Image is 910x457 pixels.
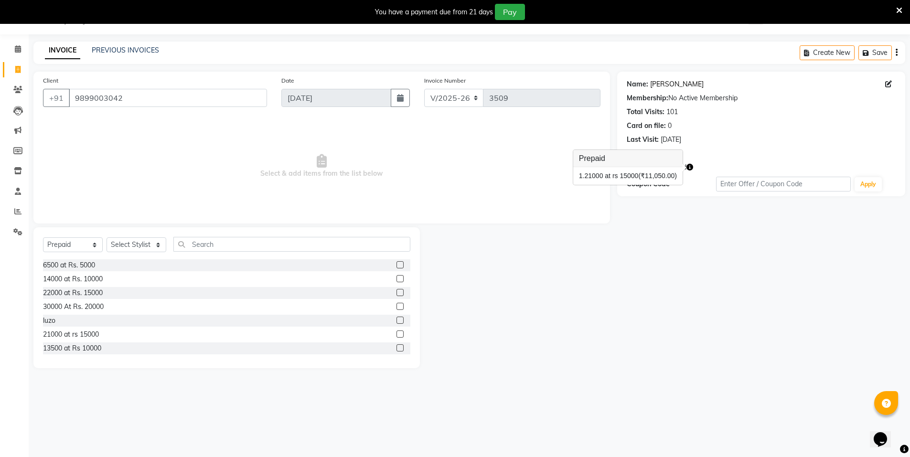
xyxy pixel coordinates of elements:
[650,79,704,89] a: [PERSON_NAME]
[43,76,58,85] label: Client
[579,172,585,180] span: 1.
[45,42,80,59] a: INVOICE
[173,237,410,252] input: Search
[43,260,95,270] div: 6500 at Rs. 5000
[43,316,55,326] div: luzo
[281,76,294,85] label: Date
[43,343,101,353] div: 13500 at Rs 10000
[855,177,882,191] button: Apply
[69,89,267,107] input: Search by Name/Mobile/Email/Code
[668,121,672,131] div: 0
[858,45,892,60] button: Save
[43,118,600,214] span: Select & add items from the list below
[43,288,103,298] div: 22000 at Rs. 15000
[43,274,103,284] div: 14000 at Rs. 10000
[43,89,70,107] button: +91
[627,149,648,159] div: Points:
[627,93,668,103] div: Membership:
[627,135,659,145] div: Last Visit:
[661,135,681,145] div: [DATE]
[495,4,525,20] button: Pay
[870,419,900,447] iframe: chat widget
[43,302,104,312] div: 30000 At Rs. 20000
[627,93,896,103] div: No Active Membership
[627,107,664,117] div: Total Visits:
[666,107,678,117] div: 101
[800,45,855,60] button: Create New
[573,150,683,167] h3: Prepaid
[638,172,677,180] span: (₹11,050.00)
[627,121,666,131] div: Card on file:
[375,7,493,17] div: You have a payment due from 21 days
[650,149,654,159] div: 0
[579,171,677,181] div: 21000 at rs 15000
[43,329,99,340] div: 21000 at rs 15000
[627,79,648,89] div: Name:
[716,177,851,191] input: Enter Offer / Coupon Code
[92,46,159,54] a: PREVIOUS INVOICES
[424,76,466,85] label: Invoice Number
